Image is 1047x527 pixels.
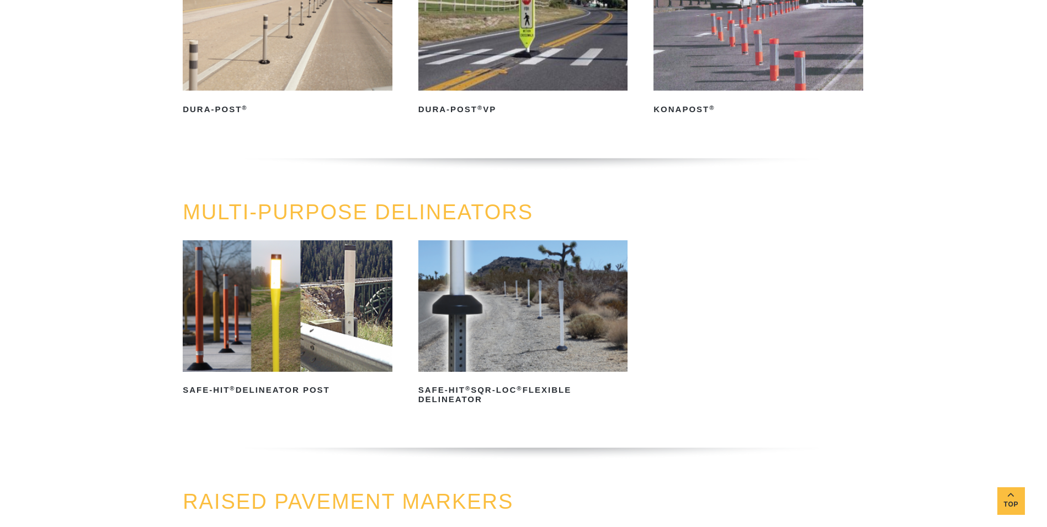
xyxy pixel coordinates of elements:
sup: ® [517,385,522,392]
h2: KonaPost [653,101,863,118]
sup: ® [477,104,483,111]
a: RAISED PAVEMENT MARKERS [183,490,513,513]
h2: Dura-Post [183,101,392,118]
sup: ® [465,385,471,392]
span: Top [997,498,1025,511]
sup: ® [709,104,715,111]
a: Top [997,487,1025,515]
a: Safe-Hit®SQR-LOC®Flexible Delineator [418,240,628,408]
sup: ® [230,385,235,392]
sup: ® [242,104,247,111]
a: Safe-Hit®Delineator Post [183,240,392,399]
h2: Safe-Hit SQR-LOC Flexible Delineator [418,382,628,408]
h2: Safe-Hit Delineator Post [183,382,392,399]
h2: Dura-Post VP [418,101,628,118]
a: MULTI-PURPOSE DELINEATORS [183,201,533,224]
